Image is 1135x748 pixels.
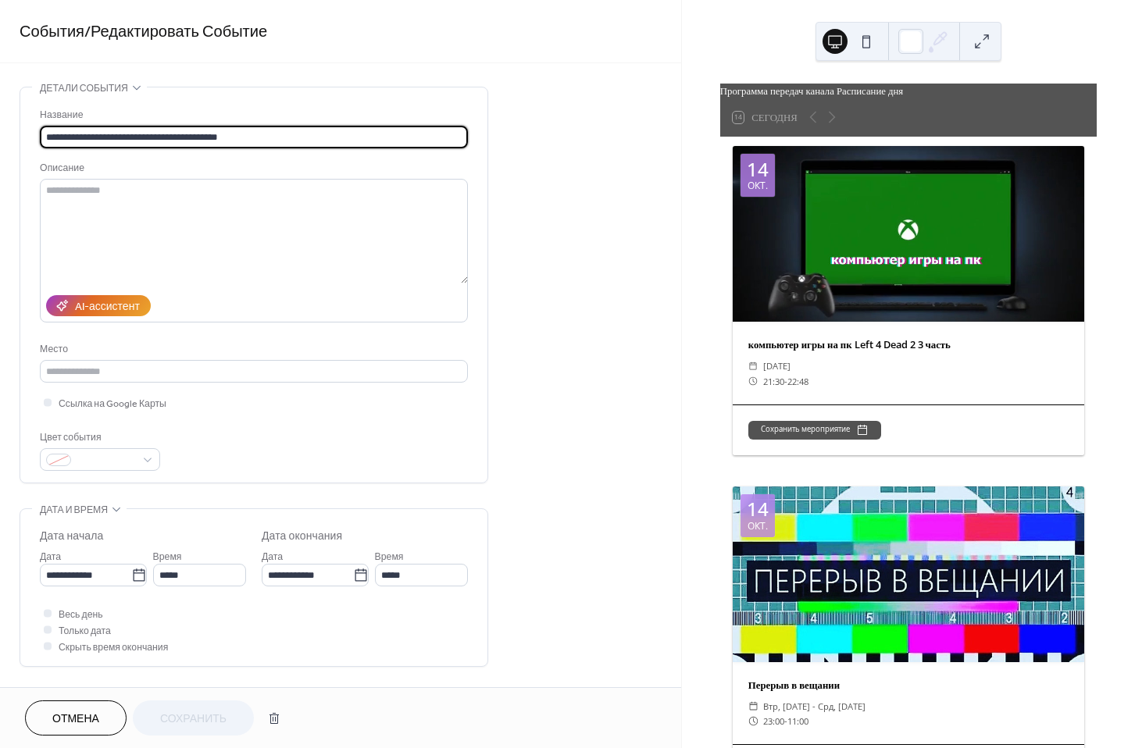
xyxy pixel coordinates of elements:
span: - [784,714,787,728]
div: ​ [748,374,758,389]
div: ​ [748,699,758,714]
button: AI-ассистент [46,295,151,316]
span: Отмена [52,711,99,728]
div: окт. [748,522,768,531]
div: окт. [748,181,768,191]
span: втр, [DATE] - срд, [DATE] [763,699,866,714]
div: 14 [747,500,769,518]
div: ​ [748,358,758,373]
div: Название [40,107,465,123]
span: 22:48 [787,374,808,389]
a: События [20,17,84,48]
span: Время [375,549,404,565]
button: Отмена [25,700,127,736]
span: Скрыть время окончания [59,639,168,656]
span: Весь день [59,607,103,623]
div: Дата окончания [262,529,342,545]
div: Цвет события [40,429,157,446]
span: Дата [40,549,61,565]
div: Перерыв в вещании [733,678,1084,693]
span: 11:00 [787,714,808,728]
span: 23:00 [763,714,784,728]
div: AI-ассистент [75,299,140,315]
span: Дата и время [40,502,108,518]
span: Ссылка на Google Карты [59,396,166,412]
span: / Редактировать Событие [84,17,267,48]
span: - [784,374,787,389]
span: 21:30 [763,374,784,389]
span: Детали события [40,80,128,97]
div: Программа передач канала Расписание дня [720,84,1097,98]
div: Дата начала [40,529,103,545]
span: Только дата [59,623,111,639]
div: 14 [747,160,769,179]
span: Время [153,549,182,565]
span: Дата [262,549,283,565]
div: ​ [748,714,758,728]
div: компьютер игры на пк Left 4 Dead 2 3 часть [733,337,1084,352]
button: Сохранить мероприятие [748,421,881,440]
div: Описание [40,160,465,176]
span: [DATE] [763,358,791,373]
div: Место [40,341,465,358]
span: Повторяющееся событие [40,686,180,702]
